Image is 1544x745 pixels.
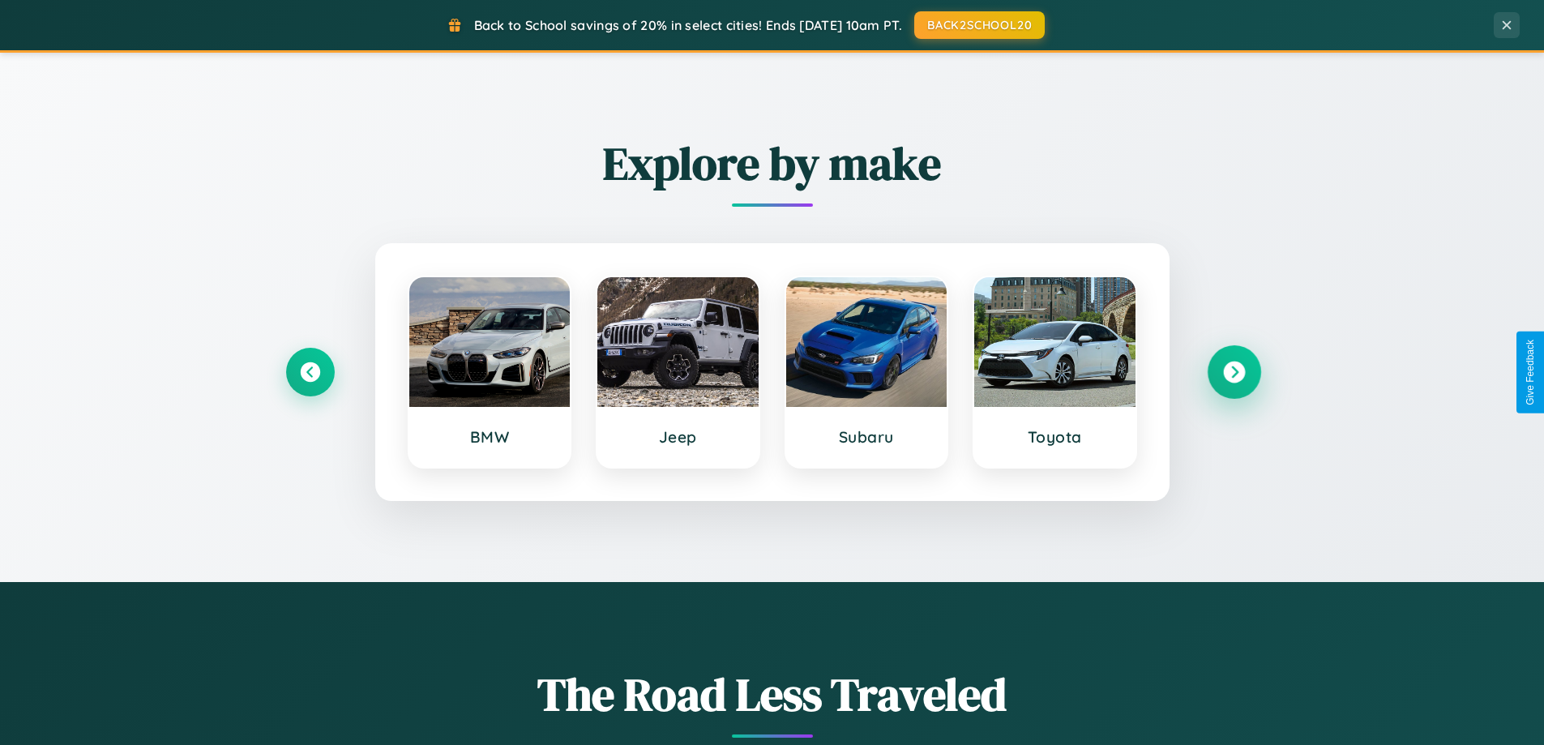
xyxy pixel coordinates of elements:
[1525,340,1536,405] div: Give Feedback
[474,17,902,33] span: Back to School savings of 20% in select cities! Ends [DATE] 10am PT.
[990,427,1119,447] h3: Toyota
[286,663,1259,726] h1: The Road Less Traveled
[914,11,1045,39] button: BACK2SCHOOL20
[802,427,931,447] h3: Subaru
[286,132,1259,195] h2: Explore by make
[426,427,554,447] h3: BMW
[614,427,742,447] h3: Jeep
